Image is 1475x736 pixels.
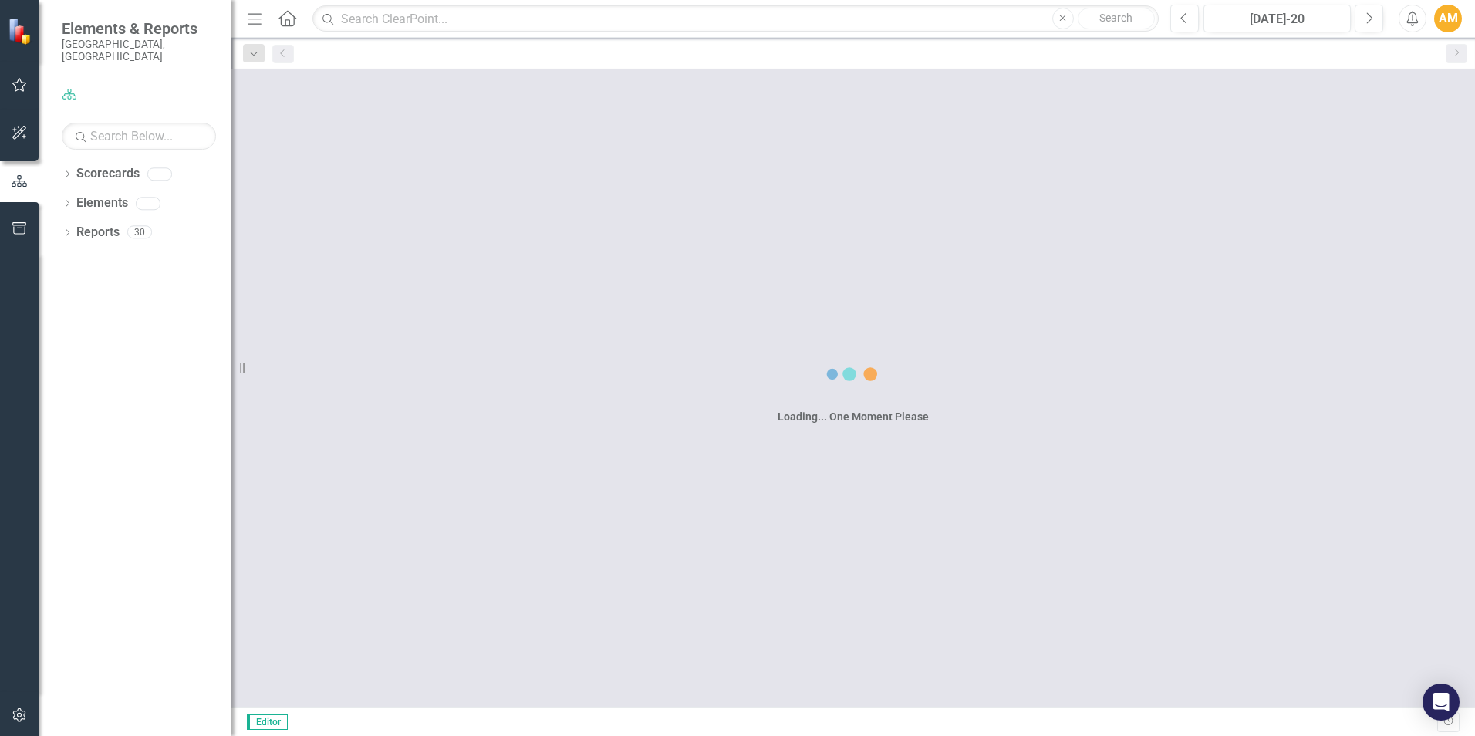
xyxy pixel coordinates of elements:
span: Elements & Reports [62,19,216,38]
span: Search [1099,12,1132,24]
div: Loading... One Moment Please [778,409,929,424]
input: Search Below... [62,123,216,150]
a: Reports [76,224,120,241]
div: 30 [127,226,152,239]
a: Elements [76,194,128,212]
span: Editor [247,714,288,730]
a: Scorecards [76,165,140,183]
div: [DATE]-20 [1209,10,1345,29]
button: AM [1434,5,1462,32]
div: Open Intercom Messenger [1423,684,1460,721]
input: Search ClearPoint... [312,5,1159,32]
small: [GEOGRAPHIC_DATA], [GEOGRAPHIC_DATA] [62,38,216,63]
img: ClearPoint Strategy [8,18,35,45]
button: [DATE]-20 [1203,5,1351,32]
button: Search [1078,8,1155,29]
